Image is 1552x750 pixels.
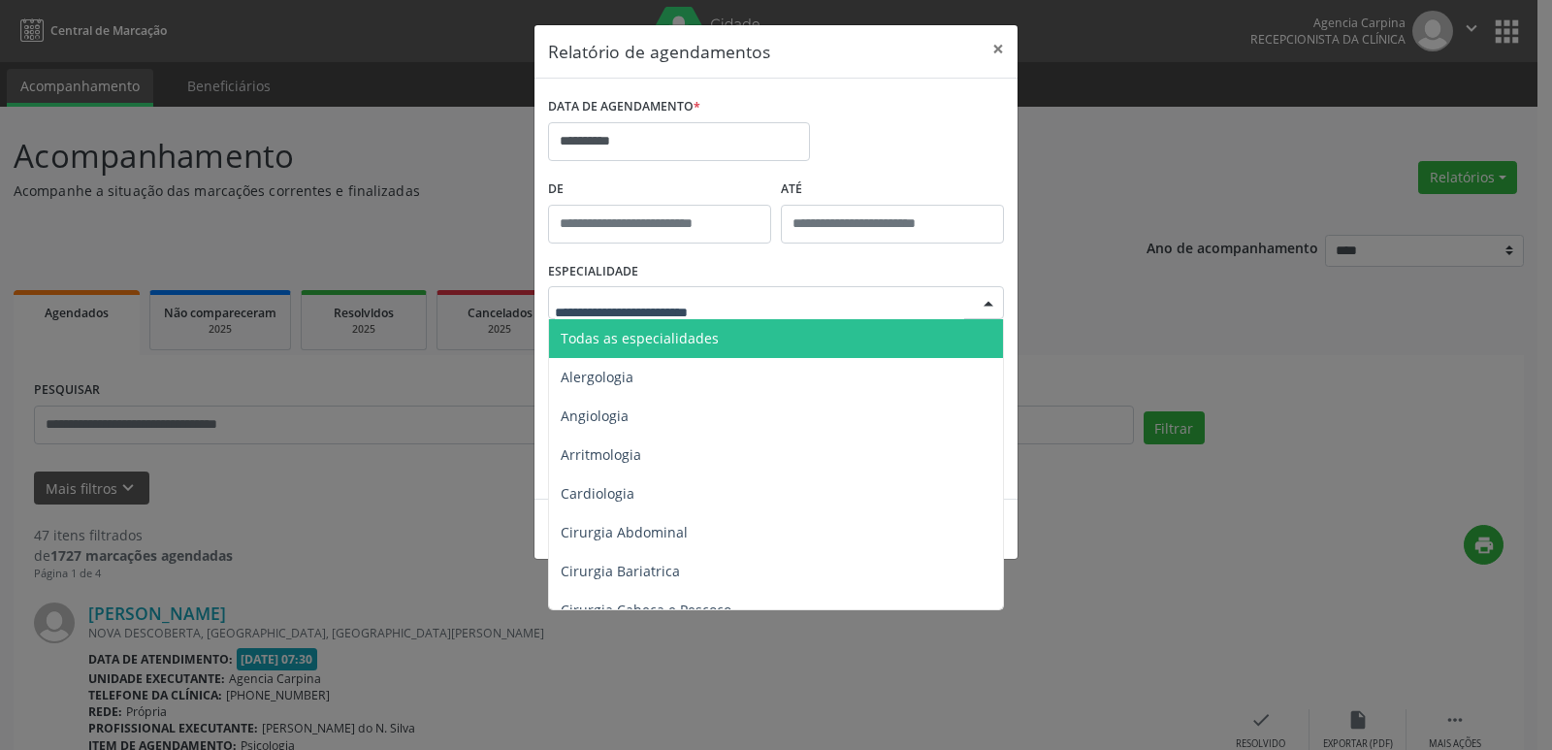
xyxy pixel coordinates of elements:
[979,25,1018,73] button: Close
[561,562,680,580] span: Cirurgia Bariatrica
[561,601,731,619] span: Cirurgia Cabeça e Pescoço
[561,407,629,425] span: Angiologia
[548,92,700,122] label: DATA DE AGENDAMENTO
[561,445,641,464] span: Arritmologia
[781,175,1004,205] label: ATÉ
[561,484,634,503] span: Cardiologia
[561,523,688,541] span: Cirurgia Abdominal
[548,257,638,287] label: ESPECIALIDADE
[561,368,633,386] span: Alergologia
[548,39,770,64] h5: Relatório de agendamentos
[548,175,771,205] label: De
[561,329,719,347] span: Todas as especialidades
